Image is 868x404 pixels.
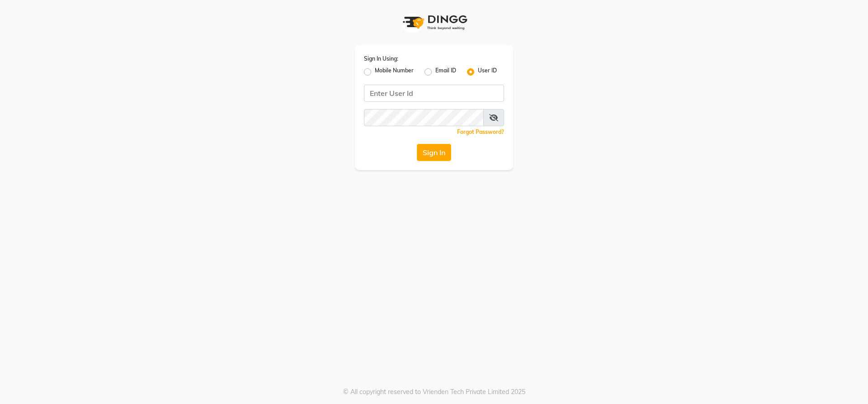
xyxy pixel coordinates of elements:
[398,9,470,36] img: logo1.svg
[417,144,451,161] button: Sign In
[457,128,504,135] a: Forgot Password?
[364,85,504,102] input: Username
[375,67,414,77] label: Mobile Number
[364,55,398,63] label: Sign In Using:
[435,67,456,77] label: Email ID
[364,109,484,126] input: Username
[478,67,497,77] label: User ID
